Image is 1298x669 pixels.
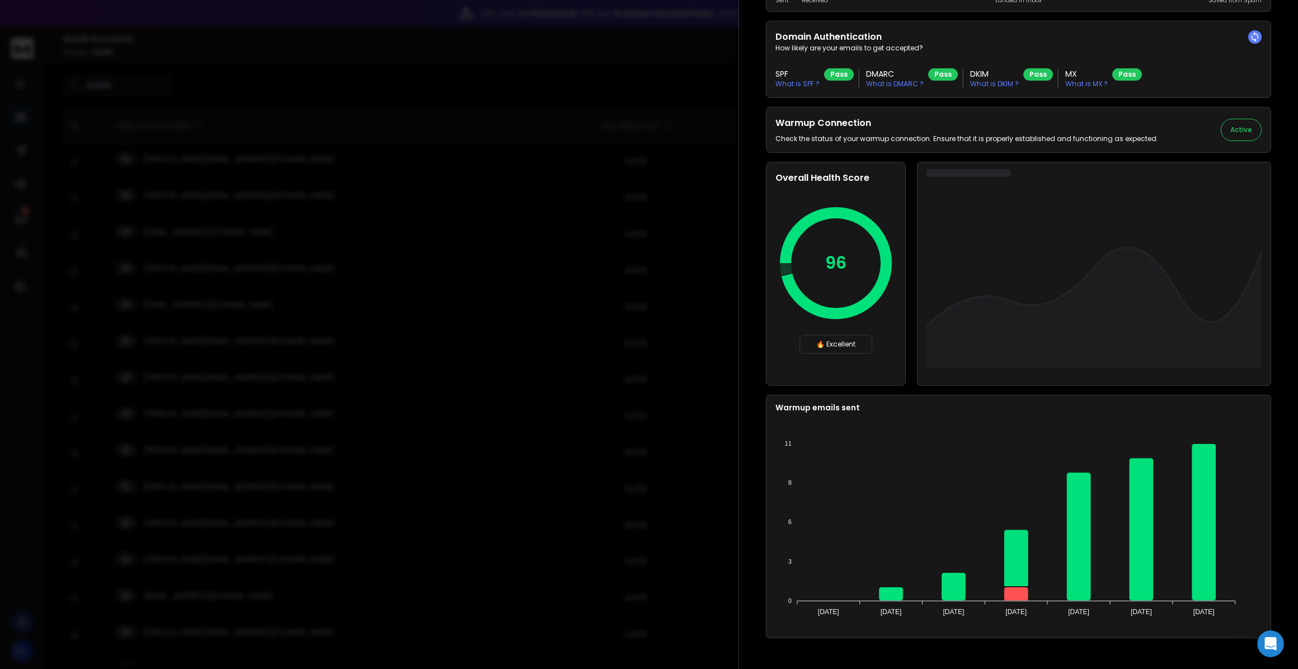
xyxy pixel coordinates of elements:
[35,367,44,376] button: Gif picker
[788,518,792,525] tspan: 6
[1023,68,1053,81] div: Pass
[775,30,1262,44] h2: Domain Authentication
[1131,608,1152,616] tspan: [DATE]
[1068,608,1089,616] tspan: [DATE]
[775,68,820,79] h3: SPF
[943,608,965,616] tspan: [DATE]
[866,68,924,79] h3: DMARC
[54,11,70,19] h1: Box
[1065,79,1108,88] p: What is MX ?
[818,608,839,616] tspan: [DATE]
[10,343,214,362] textarea: Message…
[775,134,1158,143] p: Check the status of your warmup connection. Ensure that it is properly established and functionin...
[195,4,217,26] button: Home
[9,284,215,487] div: Rohan says…
[1257,630,1284,657] iframe: Intercom live chat
[32,6,50,24] img: Profile image for Box
[970,79,1019,88] p: What is DKIM ?
[788,597,792,604] tspan: 0
[775,171,896,185] h2: Overall Health Score
[775,402,1262,413] p: Warmup emails sent
[970,68,1019,79] h3: DKIM
[53,367,62,376] button: Upload attachment
[775,116,1158,130] h2: Warmup Connection
[1112,68,1142,81] div: Pass
[928,68,958,81] div: Pass
[1005,608,1027,616] tspan: [DATE]
[788,479,792,486] tspan: 8
[9,284,184,462] div: Hey [PERSON_NAME],Thanks for your feedback - it really means a lot :)As for warmups - yes we have...
[785,440,792,447] tspan: 11
[775,44,1262,53] p: How likely are your emails to get accepted?
[192,362,210,380] button: Send a message…
[1065,68,1108,79] h3: MX
[824,68,854,81] div: Pass
[1221,119,1262,141] button: Active
[17,367,26,376] button: Emoji picker
[825,253,846,273] p: 96
[800,335,872,354] div: 🔥 Excellent
[866,79,924,88] p: What is DMARC ?
[1193,608,1215,616] tspan: [DATE]
[7,4,29,26] button: go back
[18,291,175,456] div: Hey [PERSON_NAME], Thanks for your feedback - it really means a lot :) As for warmups - yes we ha...
[775,79,820,88] p: What is SPF ?
[788,558,792,565] tspan: 3
[881,608,902,616] tspan: [DATE]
